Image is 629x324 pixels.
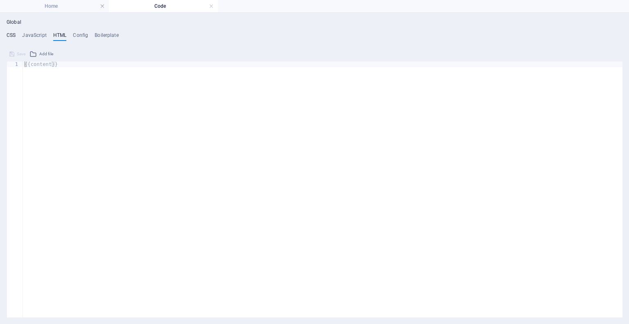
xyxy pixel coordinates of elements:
h4: JavaScript [22,32,46,41]
h4: HTML [53,32,67,41]
h4: Code [109,2,218,11]
h4: CSS [7,32,16,41]
button: Add file [28,49,54,59]
div: 1 [7,61,23,67]
h4: Global [7,19,21,26]
span: Add file [39,49,53,59]
h4: Config [73,32,88,41]
h4: Boilerplate [95,32,119,41]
